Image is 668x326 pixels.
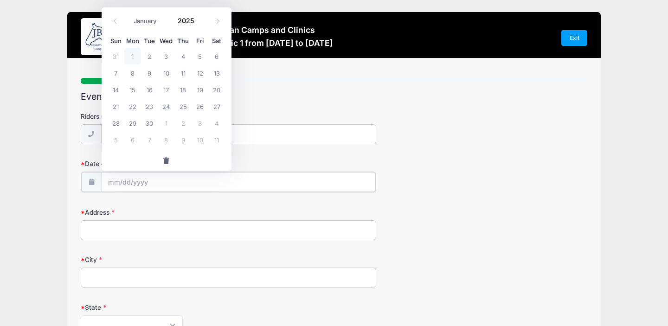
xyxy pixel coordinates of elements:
span: September 28, 2025 [108,115,124,131]
span: October 11, 2025 [208,131,225,148]
h2: Event Registration Information [81,91,587,102]
span: September 12, 2025 [192,64,208,81]
span: Thu [175,38,192,44]
span: September 7, 2025 [108,64,124,81]
span: September 11, 2025 [175,64,192,81]
span: September 3, 2025 [158,48,174,64]
input: (xxx) xxx-xxxx [101,124,376,144]
span: September 23, 2025 [141,98,158,115]
span: October 7, 2025 [141,131,158,148]
span: Tue [141,38,158,44]
span: September 19, 2025 [192,81,208,98]
span: September 26, 2025 [192,98,208,115]
label: Date of Birth [81,159,250,168]
span: September 8, 2025 [124,64,141,81]
span: October 6, 2025 [124,131,141,148]
a: Exit [561,30,587,46]
span: October 5, 2025 [108,131,124,148]
label: Address [81,208,250,217]
span: September 17, 2025 [158,81,174,98]
label: City [81,255,250,264]
span: September 21, 2025 [108,98,124,115]
span: September 25, 2025 [175,98,192,115]
span: September 27, 2025 [208,98,225,115]
span: October 10, 2025 [192,131,208,148]
input: Year [173,14,204,28]
label: Riders Cell Phone Number [81,112,250,121]
span: September 10, 2025 [158,64,174,81]
span: September 22, 2025 [124,98,141,115]
span: September 30, 2025 [141,115,158,131]
span: Fri [192,38,208,44]
span: Sun [108,38,124,44]
span: Wed [158,38,174,44]
span: October 3, 2025 [192,115,208,131]
label: State [81,303,250,312]
span: October 9, 2025 [175,131,192,148]
span: October 1, 2025 [158,115,174,131]
span: Sat [208,38,225,44]
span: October 4, 2025 [208,115,225,131]
span: September 14, 2025 [108,81,124,98]
input: mm/dd/yyyy [102,172,376,192]
span: October 2, 2025 [175,115,192,131]
span: September 24, 2025 [158,98,174,115]
span: September 2, 2025 [141,48,158,64]
span: September 13, 2025 [208,64,225,81]
span: September 18, 2025 [175,81,192,98]
span: September 15, 2025 [124,81,141,98]
span: September 6, 2025 [208,48,225,64]
span: September 1, 2025 [124,48,141,64]
select: Month [129,15,171,27]
span: September 29, 2025 [124,115,141,131]
span: Mon [124,38,141,44]
span: September 16, 2025 [141,81,158,98]
span: September 20, 2025 [208,81,225,98]
span: September 4, 2025 [175,48,192,64]
span: August 31, 2025 [108,48,124,64]
span: October 8, 2025 [158,131,174,148]
span: September 9, 2025 [141,64,158,81]
span: September 5, 2025 [192,48,208,64]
